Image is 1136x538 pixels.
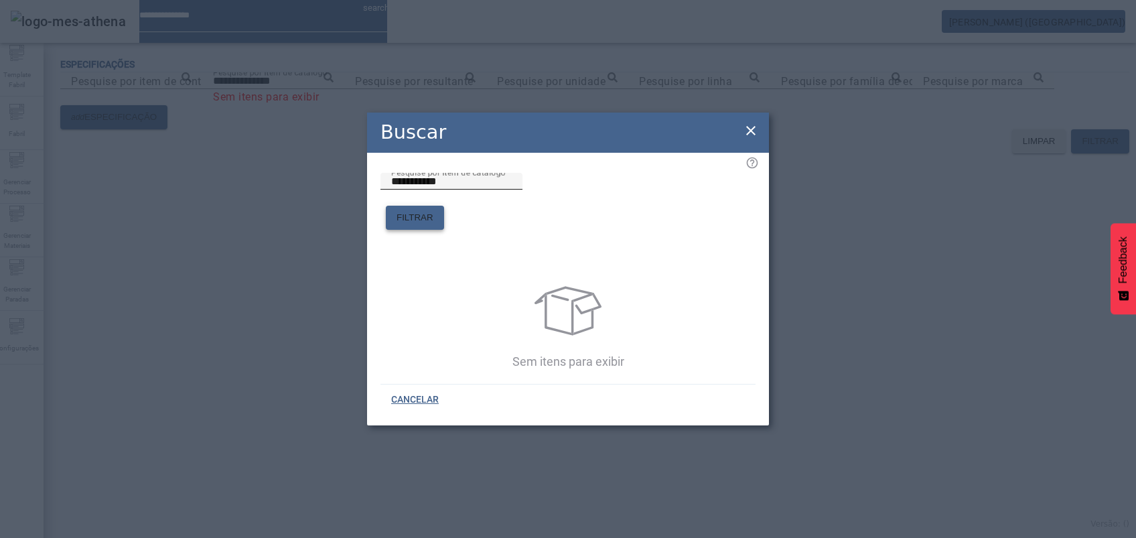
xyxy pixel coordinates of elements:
[397,211,433,224] span: FILTRAR
[386,206,444,230] button: FILTRAR
[384,352,752,371] p: Sem itens para exibir
[1111,223,1136,314] button: Feedback - Mostrar pesquisa
[391,167,506,177] mat-label: Pesquise por item de catálogo
[380,118,446,147] h2: Buscar
[1117,237,1129,283] span: Feedback
[391,393,439,407] span: CANCELAR
[380,388,449,412] button: CANCELAR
